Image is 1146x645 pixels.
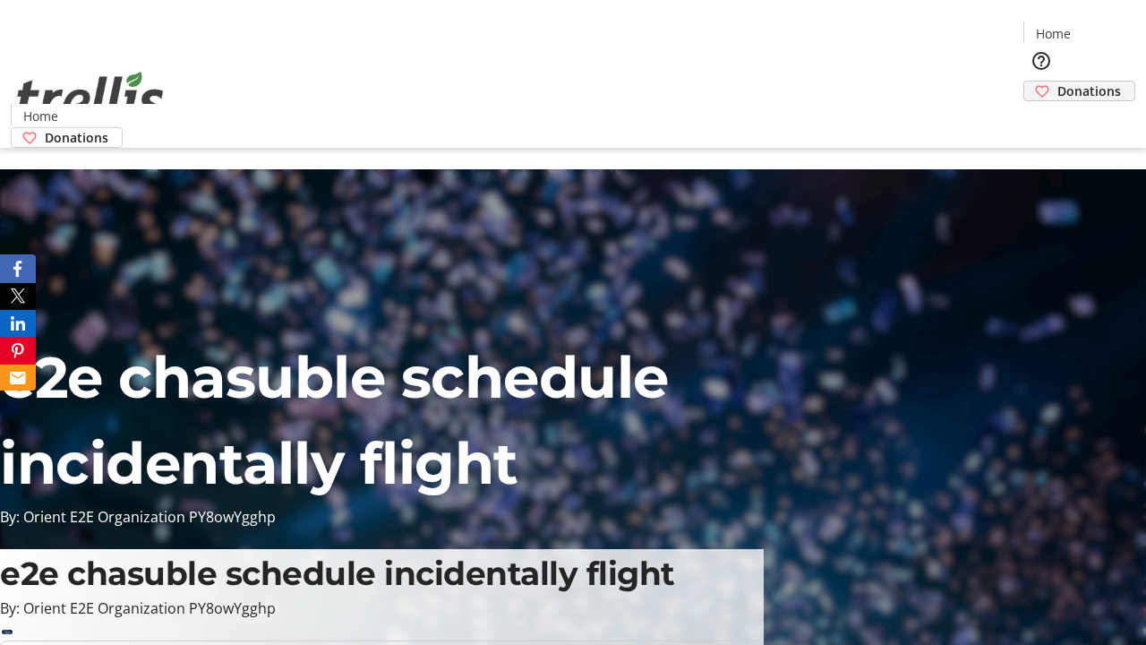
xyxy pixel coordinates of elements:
span: Donations [45,128,108,147]
a: Home [12,107,69,125]
a: Donations [1023,81,1135,101]
img: Orient E2E Organization PY8owYgghp's Logo [11,52,170,142]
span: Donations [1057,82,1121,100]
a: Donations [11,127,123,148]
button: Help [1023,43,1059,79]
button: Cart [1023,101,1059,137]
span: Home [1036,24,1071,43]
span: Home [23,107,58,125]
a: Home [1024,24,1082,43]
